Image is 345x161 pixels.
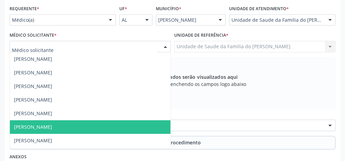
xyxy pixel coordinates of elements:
[14,83,52,89] span: [PERSON_NAME]
[14,96,52,103] span: [PERSON_NAME]
[99,80,246,88] span: Adicione os procedimentos preenchendo os campos logo abaixo
[107,73,238,80] span: Os procedimentos adicionados serão visualizados aqui
[12,43,157,57] input: Médico solicitante
[10,136,335,149] button: Adicionar Procedimento
[12,17,102,23] span: Médico(a)
[10,30,57,41] label: Médico Solicitante
[122,17,138,23] span: AL
[14,137,52,144] span: [PERSON_NAME]
[174,30,228,41] label: Unidade de referência
[14,110,52,117] span: [PERSON_NAME]
[156,4,181,14] label: Município
[158,17,212,23] span: [PERSON_NAME]
[231,17,321,23] span: Unidade de Saude da Familia do [PERSON_NAME]
[14,56,52,62] span: [PERSON_NAME]
[14,69,52,76] span: [PERSON_NAME]
[119,4,127,14] label: UF
[144,139,201,146] span: Adicionar Procedimento
[10,4,39,14] label: Requerente
[229,4,289,14] label: Unidade de atendimento
[14,124,52,130] span: [PERSON_NAME]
